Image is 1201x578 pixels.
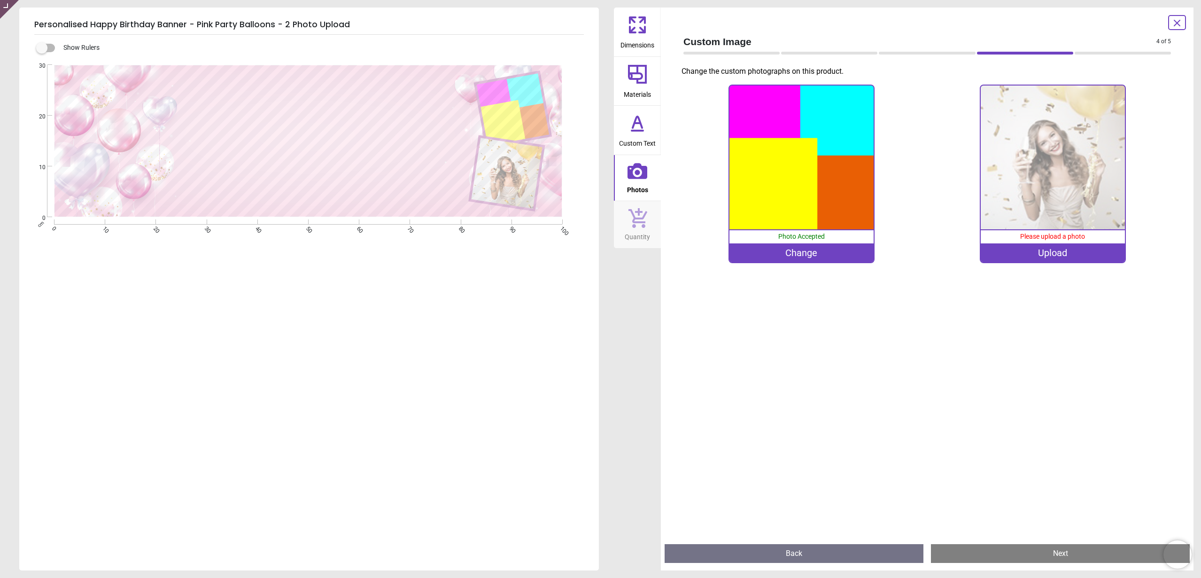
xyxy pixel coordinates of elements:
[1156,38,1171,46] span: 4 of 5
[355,225,361,231] span: 60
[101,225,107,231] span: 10
[729,243,873,262] div: Change
[620,36,654,50] span: Dimensions
[34,15,584,35] h5: Personalised Happy Birthday Banner - Pink Party Balloons - 2 Photo Upload
[619,134,656,148] span: Custom Text
[406,225,412,231] span: 70
[28,164,46,172] span: 10
[304,225,310,231] span: 50
[253,225,259,231] span: 40
[558,225,564,231] span: 100
[614,106,661,155] button: Custom Text
[624,86,651,100] span: Materials
[625,228,650,242] span: Quantity
[614,8,661,56] button: Dimensions
[981,243,1124,262] div: Upload
[683,35,1156,48] span: Custom Image
[614,155,661,201] button: Photos
[202,225,209,231] span: 30
[1163,540,1192,569] iframe: Brevo live chat
[507,225,513,231] span: 90
[28,62,46,70] span: 30
[50,225,56,231] span: 0
[931,544,1190,563] button: Next
[1020,233,1085,240] span: Please upload a photo
[28,113,46,121] span: 20
[37,220,45,228] span: cm
[42,42,599,54] div: Show Rulers
[614,57,661,106] button: Materials
[151,225,157,231] span: 20
[665,544,923,563] button: Back
[614,201,661,248] button: Quantity
[28,214,46,222] span: 0
[682,66,1178,77] p: Change the custom photographs on this product.
[778,233,825,240] span: Photo Accepted
[457,225,463,231] span: 80
[627,181,648,195] span: Photos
